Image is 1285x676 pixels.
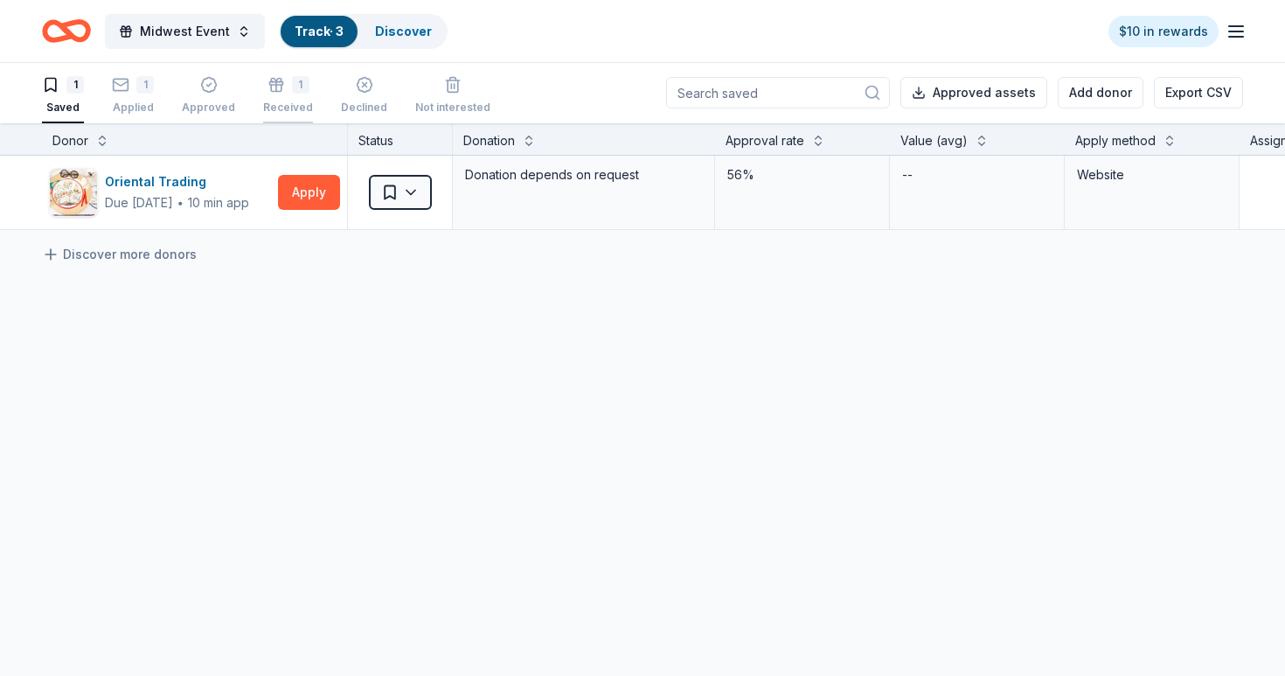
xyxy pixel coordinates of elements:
[42,69,84,123] button: 1Saved
[900,77,1047,108] button: Approved assets
[1077,164,1226,185] div: Website
[177,195,184,210] span: ∙
[375,24,432,38] a: Discover
[463,163,704,187] div: Donation depends on request
[140,21,230,42] span: Midwest Event
[900,130,968,151] div: Value (avg)
[42,10,91,52] a: Home
[49,168,271,217] button: Image for Oriental TradingOriental TradingDue [DATE]∙10 min app
[348,123,453,155] div: Status
[463,130,515,151] div: Donation
[188,194,249,212] div: 10 min app
[42,244,197,265] a: Discover more donors
[415,101,490,115] div: Not interested
[415,69,490,123] button: Not interested
[726,130,804,151] div: Approval rate
[105,171,249,192] div: Oriental Trading
[279,14,448,49] button: Track· 3Discover
[726,163,879,187] div: 56%
[105,14,265,49] button: Midwest Event
[900,163,914,187] div: --
[52,130,88,151] div: Donor
[341,101,387,115] div: Declined
[1075,130,1156,151] div: Apply method
[105,192,173,213] div: Due [DATE]
[1154,77,1243,108] button: Export CSV
[263,69,313,123] button: 1Received
[292,76,309,94] div: 1
[341,69,387,123] button: Declined
[182,101,235,115] div: Approved
[666,77,890,108] input: Search saved
[66,76,84,94] div: 1
[1058,77,1143,108] button: Add donor
[295,24,344,38] a: Track· 3
[42,101,84,115] div: Saved
[1108,16,1219,47] a: $10 in rewards
[182,69,235,123] button: Approved
[50,169,97,216] img: Image for Oriental Trading
[112,69,154,123] button: 1Applied
[278,175,340,210] button: Apply
[263,101,313,115] div: Received
[112,101,154,115] div: Applied
[136,76,154,94] div: 1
